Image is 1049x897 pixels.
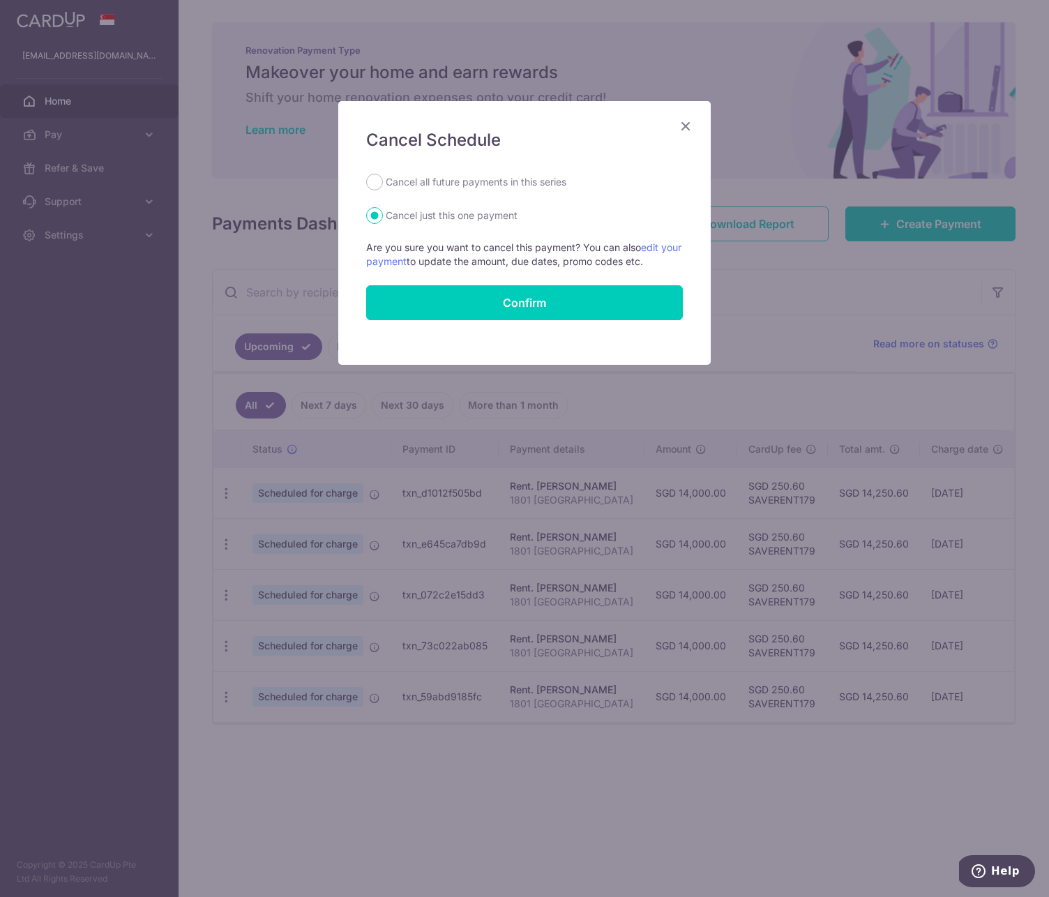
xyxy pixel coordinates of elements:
p: Are you sure you want to cancel this payment? You can also to update the amount, due dates, promo... [366,241,683,269]
button: Close [677,118,694,135]
button: Confirm [366,285,683,320]
label: Cancel all future payments in this series [386,174,566,190]
iframe: Opens a widget where you can find more information [959,855,1035,890]
label: Cancel just this one payment [386,207,518,224]
h5: Cancel Schedule [366,129,683,151]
